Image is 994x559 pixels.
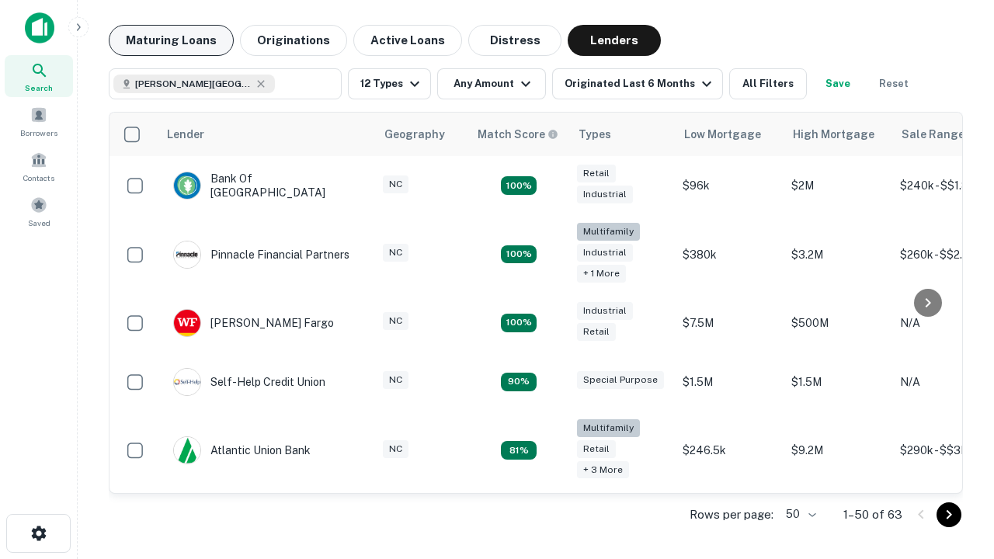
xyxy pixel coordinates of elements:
[690,505,773,524] p: Rows per page:
[28,217,50,229] span: Saved
[173,368,325,396] div: Self-help Credit Union
[167,125,204,144] div: Lender
[577,371,664,389] div: Special Purpose
[174,241,200,268] img: picture
[468,113,569,156] th: Capitalize uses an advanced AI algorithm to match your search with the best lender. The match sco...
[784,215,892,293] td: $3.2M
[348,68,431,99] button: 12 Types
[23,172,54,184] span: Contacts
[675,113,784,156] th: Low Mortgage
[240,25,347,56] button: Originations
[577,302,633,320] div: Industrial
[109,25,234,56] button: Maturing Loans
[384,125,445,144] div: Geography
[916,435,994,509] iframe: Chat Widget
[383,371,408,389] div: NC
[174,172,200,199] img: picture
[565,75,716,93] div: Originated Last 6 Months
[843,505,902,524] p: 1–50 of 63
[937,502,961,527] button: Go to next page
[577,419,640,437] div: Multifamily
[784,352,892,411] td: $1.5M
[174,310,200,336] img: picture
[675,352,784,411] td: $1.5M
[577,244,633,262] div: Industrial
[173,172,360,200] div: Bank Of [GEOGRAPHIC_DATA]
[5,145,73,187] a: Contacts
[780,503,818,526] div: 50
[501,245,537,264] div: Matching Properties: 22, hasApolloMatch: undefined
[20,127,57,139] span: Borrowers
[501,314,537,332] div: Matching Properties: 14, hasApolloMatch: undefined
[902,125,964,144] div: Sale Range
[478,126,558,143] div: Capitalize uses an advanced AI algorithm to match your search with the best lender. The match sco...
[568,25,661,56] button: Lenders
[173,241,349,269] div: Pinnacle Financial Partners
[675,156,784,215] td: $96k
[684,125,761,144] div: Low Mortgage
[869,68,919,99] button: Reset
[25,82,53,94] span: Search
[383,175,408,193] div: NC
[552,68,723,99] button: Originated Last 6 Months
[577,223,640,241] div: Multifamily
[375,113,468,156] th: Geography
[577,165,616,182] div: Retail
[5,100,73,142] a: Borrowers
[784,156,892,215] td: $2M
[569,113,675,156] th: Types
[729,68,807,99] button: All Filters
[579,125,611,144] div: Types
[784,293,892,352] td: $500M
[577,186,633,203] div: Industrial
[501,373,537,391] div: Matching Properties: 11, hasApolloMatch: undefined
[383,440,408,458] div: NC
[577,323,616,341] div: Retail
[501,441,537,460] div: Matching Properties: 10, hasApolloMatch: undefined
[813,68,863,99] button: Save your search to get updates of matches that match your search criteria.
[353,25,462,56] button: Active Loans
[577,461,629,479] div: + 3 more
[383,312,408,330] div: NC
[478,126,555,143] h6: Match Score
[383,244,408,262] div: NC
[784,411,892,490] td: $9.2M
[468,25,561,56] button: Distress
[5,190,73,232] a: Saved
[158,113,375,156] th: Lender
[675,293,784,352] td: $7.5M
[174,369,200,395] img: picture
[174,437,200,464] img: picture
[25,12,54,43] img: capitalize-icon.png
[784,113,892,156] th: High Mortgage
[501,176,537,195] div: Matching Properties: 15, hasApolloMatch: undefined
[675,411,784,490] td: $246.5k
[173,436,311,464] div: Atlantic Union Bank
[675,215,784,293] td: $380k
[135,77,252,91] span: [PERSON_NAME][GEOGRAPHIC_DATA], [GEOGRAPHIC_DATA]
[173,309,334,337] div: [PERSON_NAME] Fargo
[577,265,626,283] div: + 1 more
[5,55,73,97] a: Search
[437,68,546,99] button: Any Amount
[793,125,874,144] div: High Mortgage
[577,440,616,458] div: Retail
